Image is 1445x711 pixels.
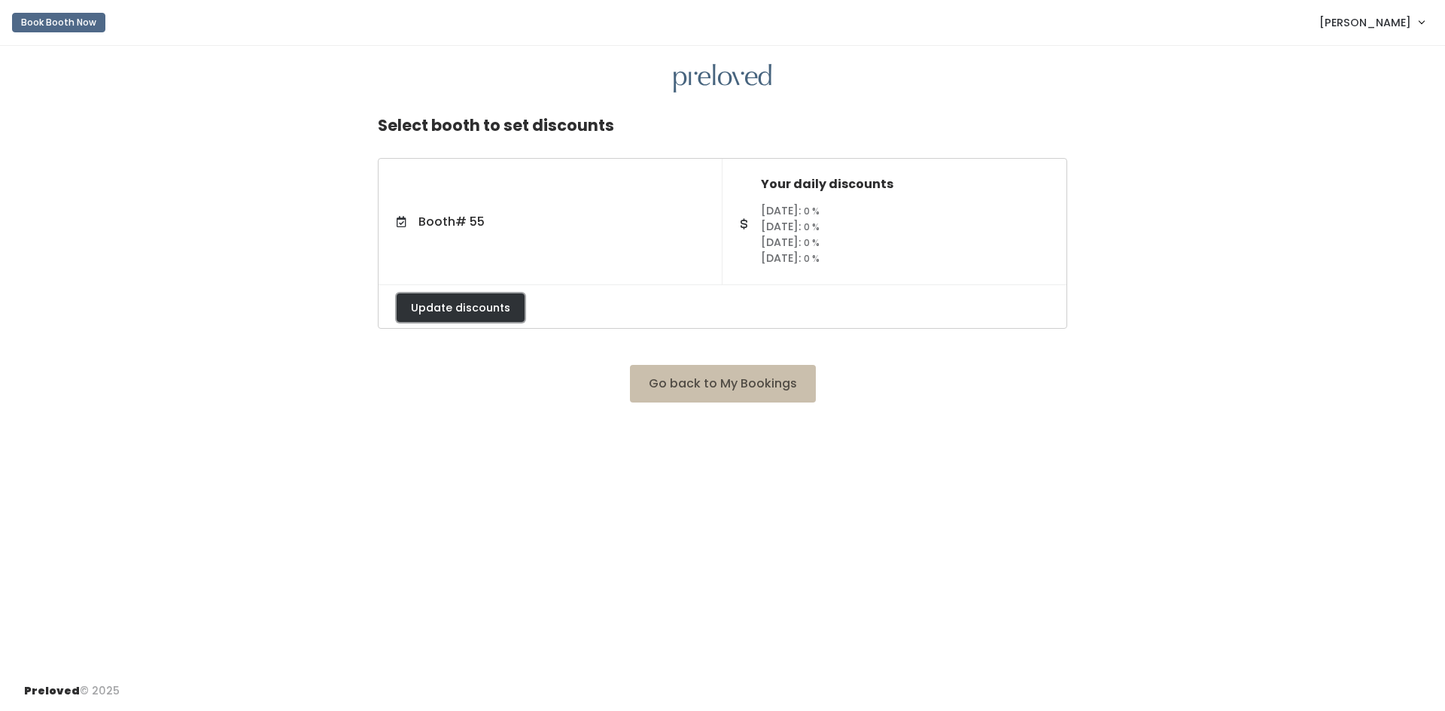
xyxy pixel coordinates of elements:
span: [DATE]: [761,251,801,266]
a: [PERSON_NAME] [1304,6,1439,38]
span: [DATE]: [761,235,801,250]
small: 0 % [804,252,820,265]
small: 0 % [804,236,820,249]
button: Update discounts [397,293,525,322]
small: 0 % [804,205,820,217]
span: Booth [418,213,485,230]
a: Update discounts [397,299,525,314]
a: Booth# 55 [379,195,722,249]
a: Book Booth Now [12,6,105,39]
span: # 55 [455,213,485,230]
span: [PERSON_NAME] [1319,14,1411,31]
span: [DATE]: [761,203,801,218]
small: 0 % [804,220,820,233]
button: Book Booth Now [12,13,105,32]
img: preloved logo [674,64,771,93]
div: © 2025 [24,671,120,699]
a: Your daily discounts [DATE]: 0 % [DATE]: 0 % [DATE]: 0 % [DATE]: 0 % [722,160,1066,284]
span: Preloved [24,683,80,698]
button: Go back to My Bookings [630,365,816,403]
h5: Your daily discounts [761,178,1048,191]
span: [DATE]: [761,219,801,234]
h4: Select booth to set discounts [378,105,614,146]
